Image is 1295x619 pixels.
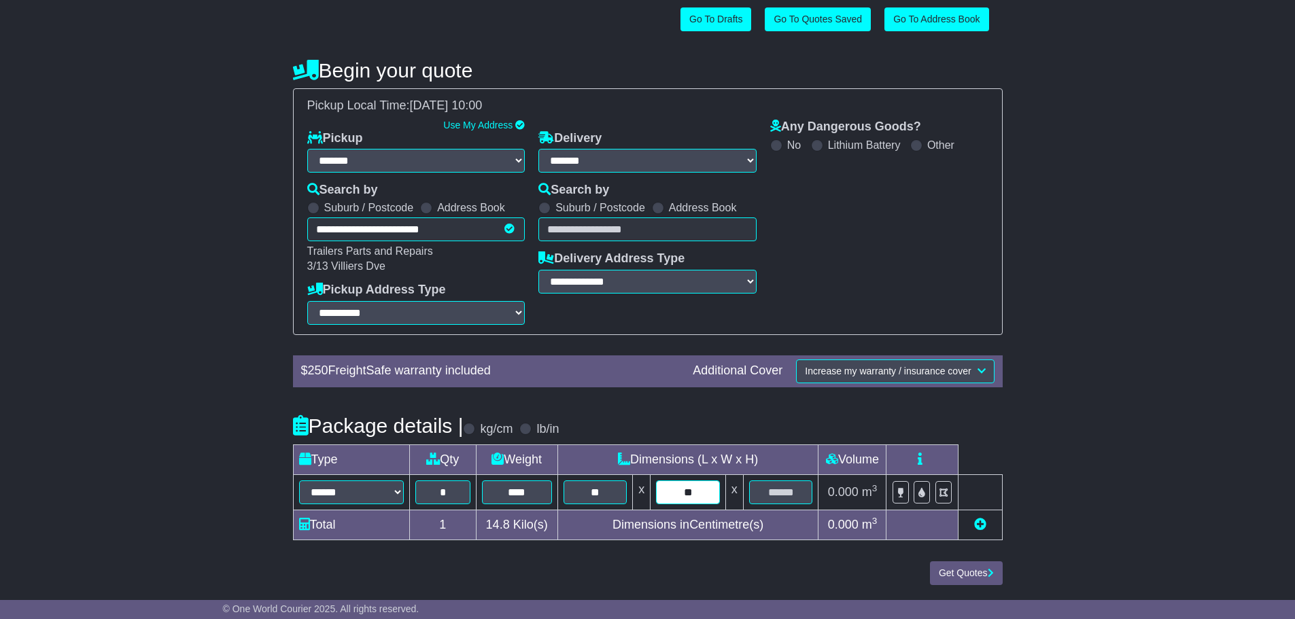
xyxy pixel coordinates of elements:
td: x [633,474,651,510]
label: Suburb / Postcode [324,201,414,214]
label: No [787,139,801,152]
a: Go To Quotes Saved [765,7,871,31]
label: Other [927,139,954,152]
label: Any Dangerous Goods? [770,120,921,135]
h4: Begin your quote [293,59,1003,82]
td: Type [293,444,410,474]
a: Use My Address [443,120,513,130]
label: Search by [538,183,609,198]
label: Search by [307,183,378,198]
label: Address Book [669,201,737,214]
label: lb/in [536,422,559,437]
label: Delivery Address Type [538,251,685,266]
span: 3/13 Villiers Dve [307,260,385,272]
td: Dimensions (L x W x H) [557,444,818,474]
a: Add new item [974,518,986,531]
td: x [725,474,743,510]
span: 0.000 [828,518,859,531]
td: Volume [818,444,886,474]
span: m [862,485,878,499]
span: 0.000 [828,485,859,499]
label: Delivery [538,131,602,146]
label: Pickup Address Type [307,283,446,298]
td: Total [293,510,410,540]
label: Suburb / Postcode [555,201,645,214]
button: Get Quotes [930,561,1003,585]
sup: 3 [872,483,878,493]
label: kg/cm [480,422,513,437]
span: Increase my warranty / insurance cover [805,366,971,376]
sup: 3 [872,516,878,526]
span: 250 [308,364,328,377]
span: [DATE] 10:00 [410,99,483,112]
td: Weight [476,444,557,474]
label: Pickup [307,131,363,146]
td: Qty [410,444,476,474]
span: Trailers Parts and Repairs [307,245,433,257]
a: Go To Address Book [884,7,988,31]
td: Dimensions in Centimetre(s) [557,510,818,540]
h4: Package details | [293,414,464,437]
span: 14.8 [486,518,510,531]
label: Address Book [437,201,505,214]
div: Pickup Local Time: [300,99,995,113]
td: Kilo(s) [476,510,557,540]
td: 1 [410,510,476,540]
button: Increase my warranty / insurance cover [796,359,994,383]
span: © One World Courier 2025. All rights reserved. [223,603,419,614]
label: Lithium Battery [828,139,901,152]
a: Go To Drafts [680,7,751,31]
span: m [862,518,878,531]
div: $ FreightSafe warranty included [294,364,687,378]
div: Additional Cover [686,364,789,378]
